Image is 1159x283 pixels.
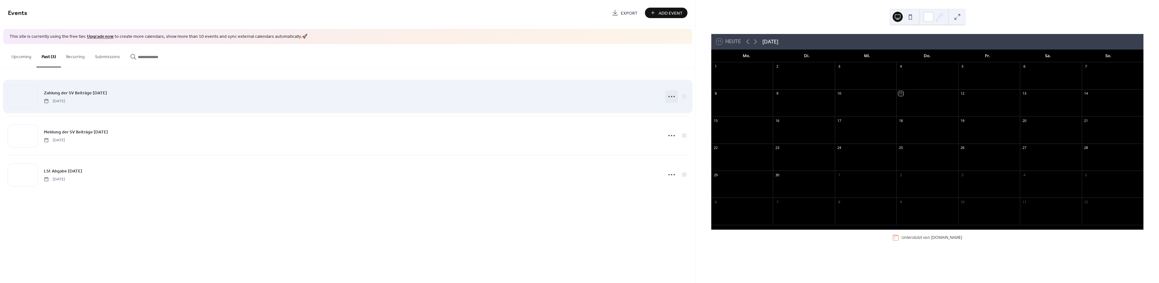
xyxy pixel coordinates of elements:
[960,172,965,177] div: 3
[713,64,718,69] div: 1
[837,64,841,69] div: 3
[713,91,718,96] div: 8
[44,176,65,182] span: [DATE]
[713,145,718,150] div: 22
[1022,145,1027,150] div: 27
[898,145,903,150] div: 25
[898,64,903,69] div: 4
[1022,199,1027,204] div: 11
[1084,118,1089,123] div: 21
[1084,64,1089,69] div: 7
[775,118,780,123] div: 16
[837,172,841,177] div: 1
[90,44,125,67] button: Submissions
[837,145,841,150] div: 24
[775,64,780,69] div: 2
[44,89,107,97] a: Zahlung der SV Beiträge [DATE]
[1078,50,1138,62] div: So.
[44,129,108,135] span: Meldung der SV Beiträge [DATE]
[1022,64,1027,69] div: 6
[898,172,903,177] div: 2
[762,38,778,45] div: [DATE]
[898,91,903,96] div: 11
[1022,91,1027,96] div: 13
[1084,145,1089,150] div: 28
[775,91,780,96] div: 9
[10,34,307,40] span: This site is currently using the free tier. to create more calendars, show more than 10 events an...
[897,50,958,62] div: Do.
[1084,199,1089,204] div: 12
[607,8,642,18] a: Export
[837,118,841,123] div: 17
[775,145,780,150] div: 23
[8,7,27,19] span: Events
[1022,172,1027,177] div: 4
[775,172,780,177] div: 30
[713,199,718,204] div: 6
[957,50,1018,62] div: Fr.
[931,235,962,240] a: [DOMAIN_NAME]
[713,172,718,177] div: 29
[6,44,37,67] button: Upcoming
[87,32,114,41] a: Upgrade now
[837,50,897,62] div: Mi.
[1084,172,1089,177] div: 5
[713,118,718,123] div: 15
[837,91,841,96] div: 10
[901,235,962,240] div: Unterstützt von
[960,91,965,96] div: 12
[61,44,90,67] button: Recurring
[645,8,687,18] button: Add Event
[44,128,108,136] a: Meldung der SV Beiträge [DATE]
[44,168,82,174] span: LSt Abgabe [DATE]
[960,145,965,150] div: 26
[960,199,965,204] div: 10
[1018,50,1078,62] div: Sa.
[44,98,65,104] span: [DATE]
[1084,91,1089,96] div: 14
[960,64,965,69] div: 5
[777,50,837,62] div: Di.
[44,137,65,143] span: [DATE]
[898,118,903,123] div: 18
[37,44,61,67] button: Past (3)
[716,50,777,62] div: Mo.
[44,90,107,96] span: Zahlung der SV Beiträge [DATE]
[621,10,638,17] span: Export
[837,199,841,204] div: 8
[775,199,780,204] div: 7
[898,199,903,204] div: 9
[1022,118,1027,123] div: 20
[44,167,82,175] a: LSt Abgabe [DATE]
[659,10,683,17] span: Add Event
[960,118,965,123] div: 19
